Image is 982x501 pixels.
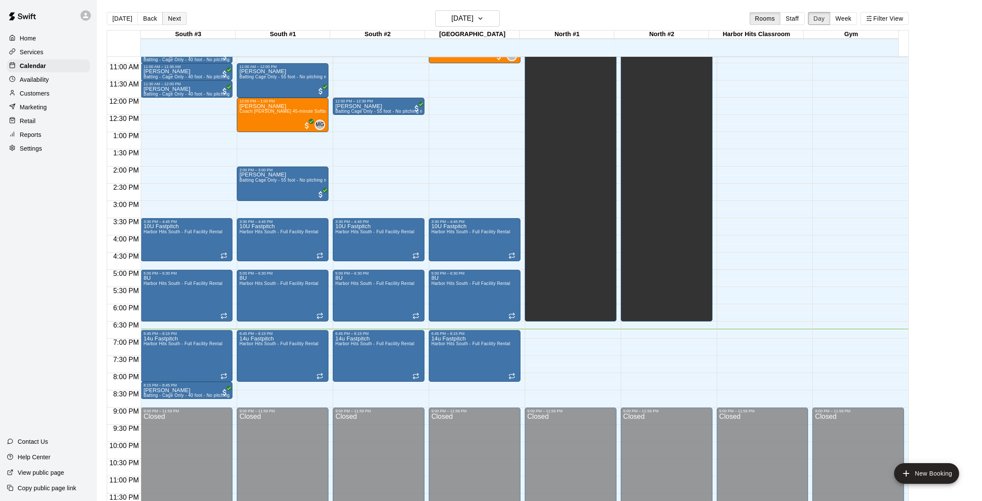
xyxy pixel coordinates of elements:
a: Retail [7,114,90,127]
a: Calendar [7,59,90,72]
div: Reports [7,128,90,141]
button: Rooms [750,12,781,25]
span: 10:00 PM [107,442,141,449]
p: Contact Us [18,437,48,446]
div: 9:00 PM – 11:59 PM [143,409,230,413]
div: North #2 [614,31,709,39]
div: 2:00 PM – 3:00 PM: mason hartung [237,167,328,201]
span: All customers have paid [316,87,325,96]
div: 6:45 PM – 8:15 PM [335,331,422,336]
div: 5:00 PM – 6:30 PM: 8U [333,270,424,322]
div: 6:45 PM – 8:15 PM: 14u Fastpitch [237,330,328,382]
p: Reports [20,130,41,139]
div: 6:45 PM – 8:15 PM [239,331,326,336]
p: Help Center [18,453,50,461]
span: Recurring event [508,252,515,259]
span: All customers have paid [220,70,229,78]
span: 4:00 PM [111,235,141,243]
a: Settings [7,142,90,155]
span: Recurring event [508,312,515,319]
span: All customers have paid [220,87,229,96]
span: Batting - Cage Only - 40 foot - No pitching machine [143,74,248,79]
div: 9:00 PM – 11:59 PM [431,409,518,413]
div: 6:45 PM – 8:15 PM: 14u Fastpitch [333,330,424,382]
span: Batting - Cage Only - 40 foot - No pitching machine [143,57,248,62]
span: 11:00 PM [107,476,141,484]
span: 9:30 PM [111,425,141,432]
div: McKenna Gadberry [315,120,325,130]
p: Calendar [20,62,46,70]
button: Staff [780,12,805,25]
div: 5:00 PM – 6:30 PM [431,271,518,275]
div: 10:00 AM – 6:30 PM: Unavailable [621,29,712,322]
div: 6:45 PM – 8:15 PM: 14u Fastpitch [141,330,232,382]
span: Harbor Hits South - Full Facility Rental [239,281,318,286]
div: South #2 [330,31,425,39]
div: 8:15 PM – 8:45 PM: Jesse Miescher [141,382,232,399]
div: 9:00 PM – 11:59 PM [623,409,710,413]
p: Home [20,34,36,43]
div: North #1 [520,31,614,39]
div: Harbor Hits Classroom [709,31,804,39]
button: add [894,463,959,484]
span: All customers have paid [303,121,311,130]
span: Recurring event [316,252,323,259]
span: 11:30 PM [107,494,141,501]
div: 11:00 AM – 12:00 PM: Addison Jones [237,63,328,98]
h6: [DATE] [452,12,474,25]
div: 3:30 PM – 4:45 PM [239,220,326,224]
span: Harbor Hits South - Full Facility Rental [143,229,222,234]
p: Settings [20,144,42,153]
p: Retail [20,117,36,125]
span: 3:30 PM [111,218,141,226]
button: Filter View [861,12,909,25]
div: 6:45 PM – 8:15 PM [431,331,518,336]
div: 5:00 PM – 6:30 PM [143,271,230,275]
span: Coach [PERSON_NAME] 45-minute Softball Hitting Lesson [239,109,360,114]
span: 11:00 AM [108,63,141,71]
div: South #3 [141,31,235,39]
div: 11:30 AM – 12:00 PM [143,82,230,86]
span: 12:30 PM [107,115,141,122]
div: 10:00 AM – 6:30 PM: Unavailable [525,29,616,322]
div: 6:45 PM – 8:15 PM [143,331,230,336]
span: Batting - Cage Only - 40 foot - No pitching machine [143,393,248,398]
button: Day [808,12,830,25]
button: [DATE] [435,10,500,27]
span: 8:00 PM [111,373,141,380]
span: 1:30 PM [111,149,141,157]
div: 11:00 AM – 11:30 AM [143,65,230,69]
span: 8:30 PM [111,390,141,398]
p: View public page [18,468,64,477]
div: 12:00 PM – 1:00 PM: Caroline Morgan [237,98,328,132]
span: Recurring event [220,312,227,319]
span: McKenna Gadberry [318,120,325,130]
button: Back [137,12,163,25]
div: 12:00 PM – 12:30 PM [335,99,422,103]
span: 1:00 PM [111,132,141,139]
span: Batting Cage Only - 55 foot - No pitching machine [239,74,341,79]
a: Marketing [7,101,90,114]
div: 9:00 PM – 11:59 PM [719,409,806,413]
span: Recurring event [220,252,227,259]
span: Recurring event [316,312,323,319]
div: 5:00 PM – 6:30 PM: 8U [429,270,520,322]
span: Recurring event [412,252,419,259]
div: 6:45 PM – 8:15 PM: 14u Fastpitch [429,330,520,382]
span: Harbor Hits South - Full Facility Rental [335,341,414,346]
p: Copy public page link [18,484,76,492]
span: Batting Cage Only - 55 foot - No pitching machine [335,109,437,114]
div: 3:30 PM – 4:45 PM [143,220,230,224]
div: 5:00 PM – 6:30 PM [239,271,326,275]
a: Availability [7,73,90,86]
span: 11:30 AM [108,80,141,88]
span: Recurring event [508,373,515,380]
div: 11:30 AM – 12:00 PM: Eric SanInocencio [141,80,232,98]
span: 5:30 PM [111,287,141,294]
div: [GEOGRAPHIC_DATA] [425,31,520,39]
span: MG [316,121,324,129]
div: 9:00 PM – 11:59 PM [815,409,901,413]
